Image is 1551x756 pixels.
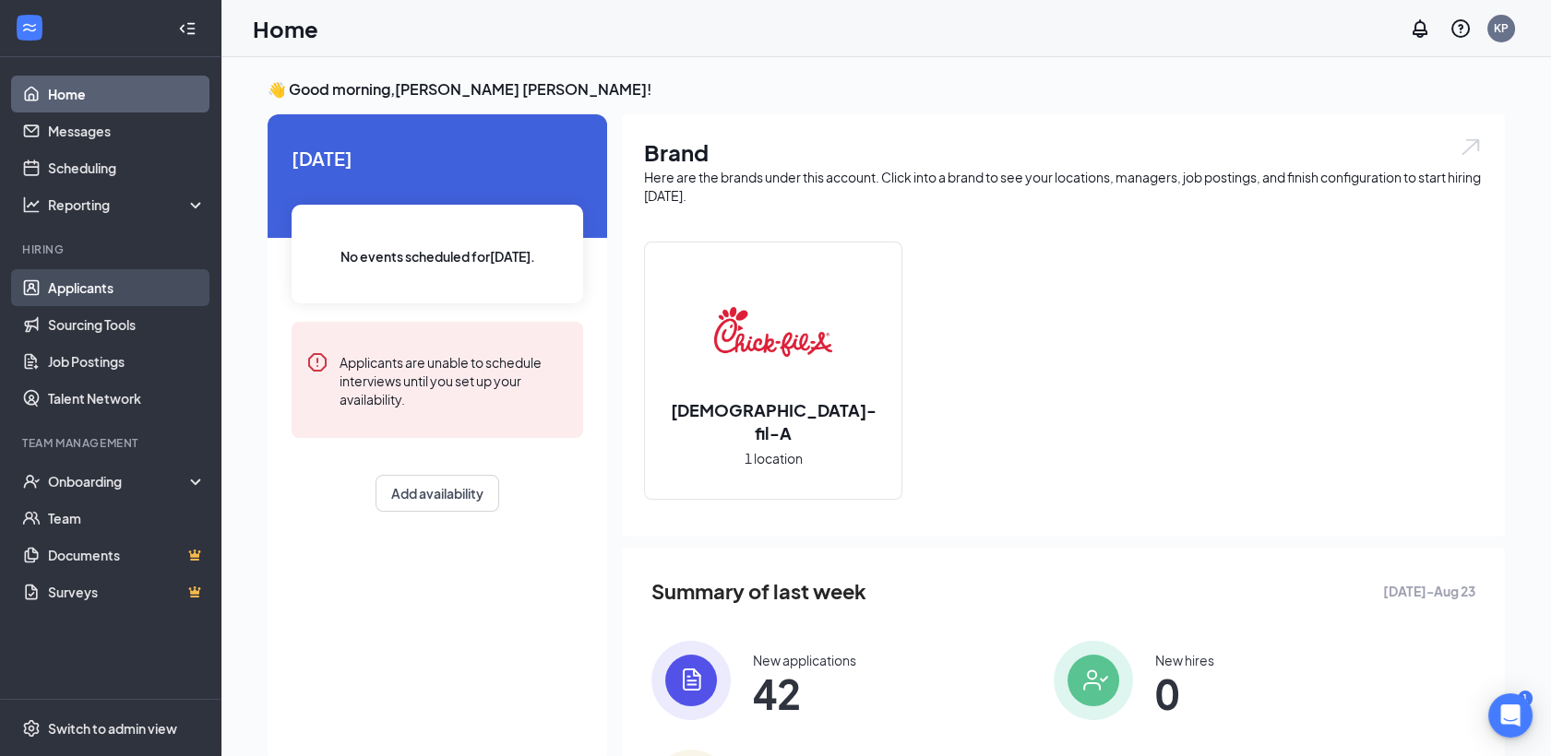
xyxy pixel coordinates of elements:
[1494,20,1509,36] div: KP
[1409,18,1431,40] svg: Notifications
[22,472,41,490] svg: UserCheck
[1450,18,1472,40] svg: QuestionInfo
[48,306,206,343] a: Sourcing Tools
[1155,677,1214,710] span: 0
[48,343,206,380] a: Job Postings
[48,380,206,417] a: Talent Network
[340,351,568,408] div: Applicants are unable to schedule interviews until you set up your availability.
[178,19,197,38] svg: Collapse
[48,76,206,112] a: Home
[306,351,328,373] svg: Error
[753,651,856,669] div: New applications
[651,641,731,720] img: icon
[48,719,177,738] div: Switch to admin view
[651,575,866,608] span: Summary of last week
[1155,651,1214,669] div: New hires
[1518,691,1533,706] div: 1
[644,136,1483,168] h1: Brand
[1488,693,1533,738] div: Open Intercom Messenger
[644,168,1483,205] div: Here are the brands under this account. Click into a brand to see your locations, managers, job p...
[645,398,901,444] h2: [DEMOGRAPHIC_DATA]-fil-A
[292,144,583,172] span: [DATE]
[22,435,202,451] div: Team Management
[22,242,202,257] div: Hiring
[22,719,41,738] svg: Settings
[22,195,41,214] svg: Analysis
[1459,136,1483,158] img: open.6027fd2a22e1237b5b06.svg
[1383,581,1475,601] span: [DATE] - Aug 23
[340,246,535,266] span: No events scheduled for [DATE] .
[745,448,803,468] span: 1 location
[48,537,206,573] a: DocumentsCrown
[48,149,206,186] a: Scheduling
[48,112,206,149] a: Messages
[48,500,206,537] a: Team
[48,573,206,610] a: SurveysCrown
[268,79,1505,100] h3: 👋 Good morning, [PERSON_NAME] [PERSON_NAME] !
[48,269,206,306] a: Applicants
[48,472,190,490] div: Onboarding
[1054,641,1133,720] img: icon
[753,677,856,710] span: 42
[253,13,318,44] h1: Home
[376,475,499,512] button: Add availability
[714,273,832,391] img: Chick-fil-A
[20,18,39,37] svg: WorkstreamLogo
[48,195,207,214] div: Reporting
